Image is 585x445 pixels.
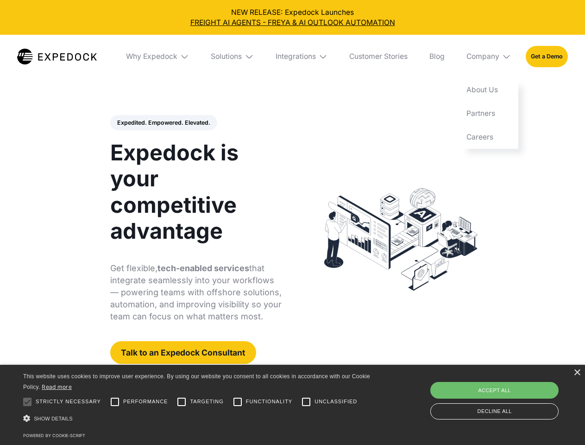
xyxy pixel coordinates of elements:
a: Powered by cookie-script [23,433,85,438]
h1: Expedock is your competitive advantage [110,140,282,244]
iframe: Chat Widget [431,345,585,445]
nav: Company [459,78,518,149]
div: Integrations [276,52,316,61]
span: Unclassified [315,398,357,406]
div: Why Expedock [126,52,177,61]
a: Get a Demo [526,46,568,67]
a: Read more [42,383,72,390]
div: Company [459,35,518,78]
div: Show details [23,413,373,425]
a: Partners [459,102,518,126]
a: Blog [422,35,452,78]
div: Company [466,52,499,61]
a: Customer Stories [342,35,415,78]
span: Functionality [246,398,292,406]
a: Careers [459,125,518,149]
span: Show details [34,416,73,421]
span: Targeting [190,398,223,406]
span: Performance [123,398,168,406]
div: Why Expedock [119,35,196,78]
strong: tech-enabled services [157,263,249,273]
p: Get flexible, that integrate seamlessly into your workflows — powering teams with offshore soluti... [110,262,282,323]
div: NEW RELEASE: Expedock Launches [7,7,578,28]
a: FREIGHT AI AGENTS - FREYA & AI OUTLOOK AUTOMATION [7,18,578,28]
div: Solutions [204,35,261,78]
a: About Us [459,78,518,102]
span: This website uses cookies to improve user experience. By using our website you consent to all coo... [23,373,370,390]
div: Solutions [211,52,242,61]
div: Integrations [268,35,335,78]
a: Talk to an Expedock Consultant [110,341,256,364]
span: Strictly necessary [36,398,101,406]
